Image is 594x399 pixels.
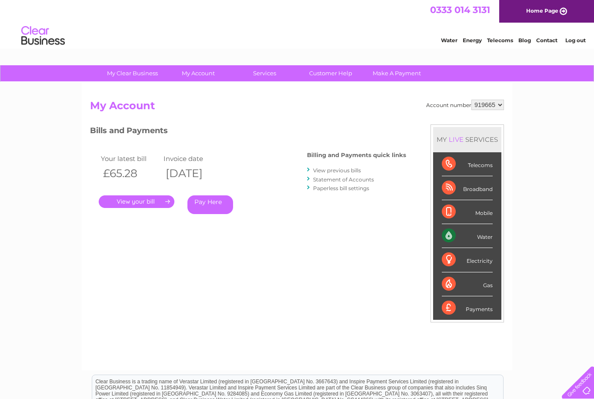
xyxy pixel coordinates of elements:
td: Your latest bill [99,153,161,164]
div: Telecoms [442,152,493,176]
a: Pay Here [187,195,233,214]
a: Statement of Accounts [313,176,374,183]
div: Clear Business is a trading name of Verastar Limited (registered in [GEOGRAPHIC_DATA] No. 3667643... [92,5,503,42]
a: Services [229,65,300,81]
a: Customer Help [295,65,367,81]
a: Energy [463,37,482,44]
h4: Billing and Payments quick links [307,152,406,158]
a: . [99,195,174,208]
div: Broadband [442,176,493,200]
a: Water [441,37,457,44]
div: Electricity [442,248,493,272]
a: My Account [163,65,234,81]
a: Blog [518,37,531,44]
a: View previous bills [313,167,361,174]
a: Telecoms [487,37,513,44]
a: Make A Payment [361,65,433,81]
h3: Bills and Payments [90,124,406,140]
img: logo.png [21,23,65,49]
div: LIVE [447,135,465,144]
div: Account number [426,100,504,110]
a: 0333 014 3131 [430,4,490,15]
a: Contact [536,37,557,44]
td: Invoice date [161,153,224,164]
div: Water [442,224,493,248]
th: £65.28 [99,164,161,182]
a: Log out [565,37,586,44]
a: Paperless bill settings [313,185,369,191]
div: Payments [442,296,493,320]
a: My Clear Business [97,65,168,81]
h2: My Account [90,100,504,116]
div: Mobile [442,200,493,224]
div: Gas [442,272,493,296]
div: MY SERVICES [433,127,501,152]
th: [DATE] [161,164,224,182]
